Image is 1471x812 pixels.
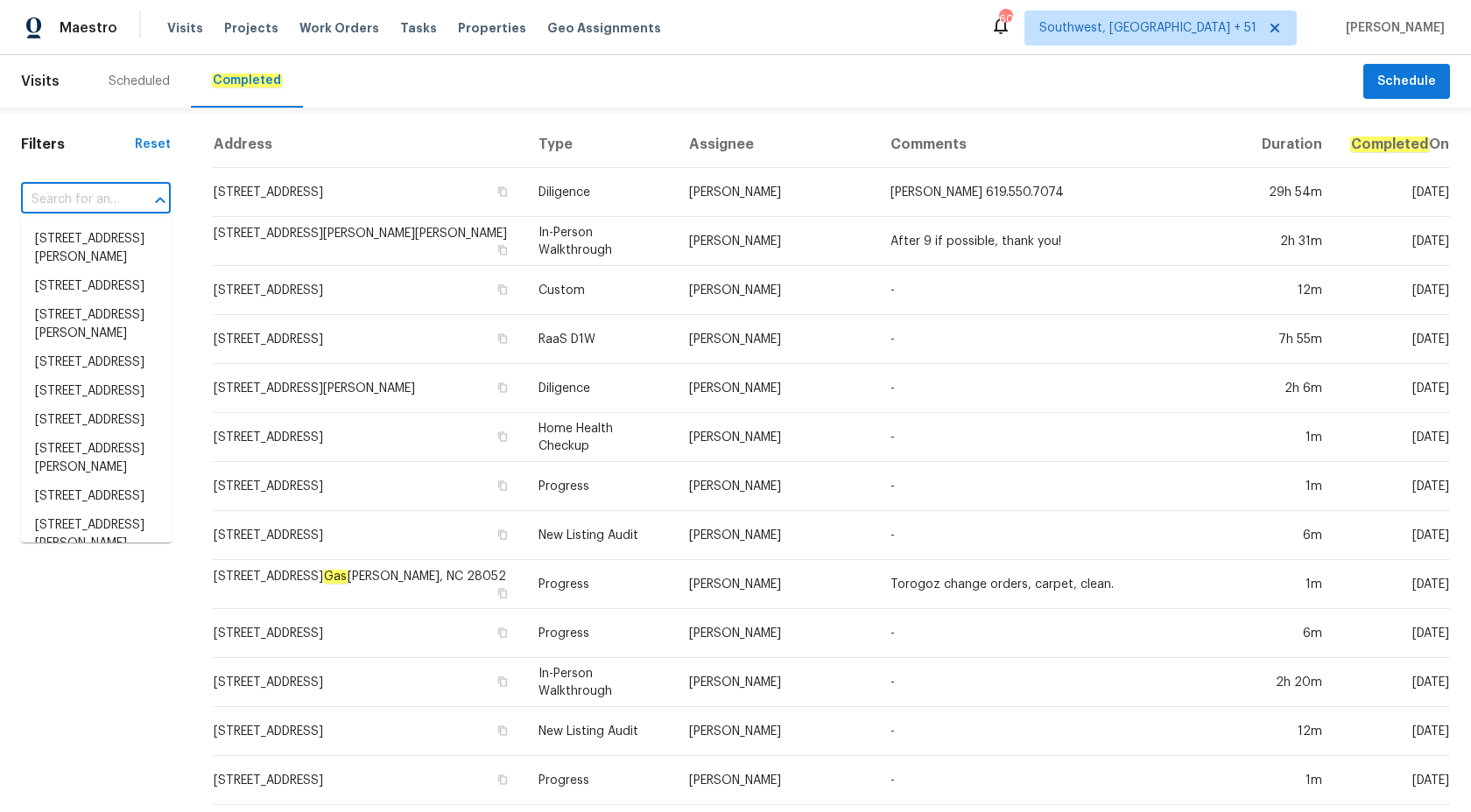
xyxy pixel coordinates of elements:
div: Scheduled [109,73,170,90]
td: Progress [524,756,675,805]
td: [DATE] [1336,511,1450,560]
li: [STREET_ADDRESS][PERSON_NAME] [21,225,172,272]
td: 1m [1248,560,1336,609]
li: [STREET_ADDRESS] [21,272,172,301]
td: [STREET_ADDRESS] [213,168,524,217]
th: Address [213,122,524,168]
td: [STREET_ADDRESS] [213,511,524,560]
button: Copy Address [495,723,510,738]
td: New Listing Audit [524,707,675,756]
button: Copy Address [495,625,510,640]
td: Progress [524,609,675,658]
td: Diligence [524,168,675,217]
td: - [876,413,1248,462]
td: - [876,315,1248,364]
button: Copy Address [495,282,510,297]
td: 2h 31m [1248,217,1336,266]
td: 6m [1248,609,1336,658]
th: Type [524,122,675,168]
span: Southwest, [GEOGRAPHIC_DATA] + 51 [1039,19,1256,37]
h1: Filters [21,136,135,153]
li: [STREET_ADDRESS][PERSON_NAME] [21,435,172,482]
td: 7h 55m [1248,315,1336,364]
td: [DATE] [1336,217,1450,266]
input: Search for an address... [21,186,122,213]
li: [STREET_ADDRESS][PERSON_NAME] [21,511,172,558]
td: - [876,707,1248,756]
span: Schedule [1377,71,1436,93]
button: Copy Address [495,478,510,493]
span: Tasks [400,22,437,34]
td: Progress [524,560,675,609]
td: 6m [1248,511,1336,560]
td: - [876,364,1248,413]
button: Copy Address [495,429,510,444]
td: [PERSON_NAME] [675,658,876,707]
li: [STREET_ADDRESS] [21,406,172,435]
button: Copy Address [495,242,510,258]
td: RaaS D1W [524,315,675,364]
td: [PERSON_NAME] [675,609,876,658]
em: Completed [212,73,282,87]
li: [STREET_ADDRESS] [21,348,172,377]
td: - [876,462,1248,511]
td: [DATE] [1336,756,1450,805]
td: [PERSON_NAME] 619.550.7074 [876,168,1248,217]
span: Geo Assignments [547,19,661,37]
button: Schedule [1363,64,1450,100]
td: [PERSON_NAME] [675,511,876,560]
div: Reset [135,136,171,153]
button: Copy Address [495,585,510,601]
th: Comments [876,122,1248,168]
button: Copy Address [495,527,510,542]
li: [STREET_ADDRESS] [21,377,172,406]
td: - [876,609,1248,658]
td: Home Health Checkup [524,413,675,462]
td: [PERSON_NAME] [675,364,876,413]
td: [DATE] [1336,707,1450,756]
th: Duration [1248,122,1336,168]
td: [STREET_ADDRESS][PERSON_NAME] [213,364,524,413]
button: Copy Address [495,380,510,395]
td: [STREET_ADDRESS] [213,413,524,462]
span: Visits [21,62,60,101]
td: 12m [1248,266,1336,315]
span: Projects [224,19,278,37]
td: [PERSON_NAME] [675,217,876,266]
button: Close [148,188,172,213]
td: [STREET_ADDRESS] [213,658,524,707]
button: Copy Address [495,331,510,346]
button: Copy Address [495,772,510,787]
td: 1m [1248,462,1336,511]
li: [STREET_ADDRESS] [21,482,172,511]
td: 1m [1248,756,1336,805]
td: [DATE] [1336,315,1450,364]
span: Properties [458,19,526,37]
td: [STREET_ADDRESS] [213,756,524,805]
td: [DATE] [1336,364,1450,413]
em: Gas [323,570,348,584]
td: [DATE] [1336,266,1450,315]
td: [STREET_ADDRESS] [213,609,524,658]
td: [PERSON_NAME] [675,560,876,609]
td: 1m [1248,413,1336,462]
td: [STREET_ADDRESS] [213,266,524,315]
td: - [876,756,1248,805]
em: Completed [1350,136,1429,152]
td: 2h 20m [1248,658,1336,707]
td: [STREET_ADDRESS] [213,707,524,756]
td: [DATE] [1336,560,1450,609]
td: 2h 6m [1248,364,1336,413]
span: Maestro [60,19,117,37]
span: Work Orders [299,19,379,37]
td: [DATE] [1336,413,1450,462]
td: [DATE] [1336,168,1450,217]
td: Progress [524,462,675,511]
td: New Listing Audit [524,511,675,560]
td: [DATE] [1336,658,1450,707]
td: - [876,266,1248,315]
td: [PERSON_NAME] [675,315,876,364]
td: [PERSON_NAME] [675,707,876,756]
th: Assignee [675,122,876,168]
td: - [876,658,1248,707]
